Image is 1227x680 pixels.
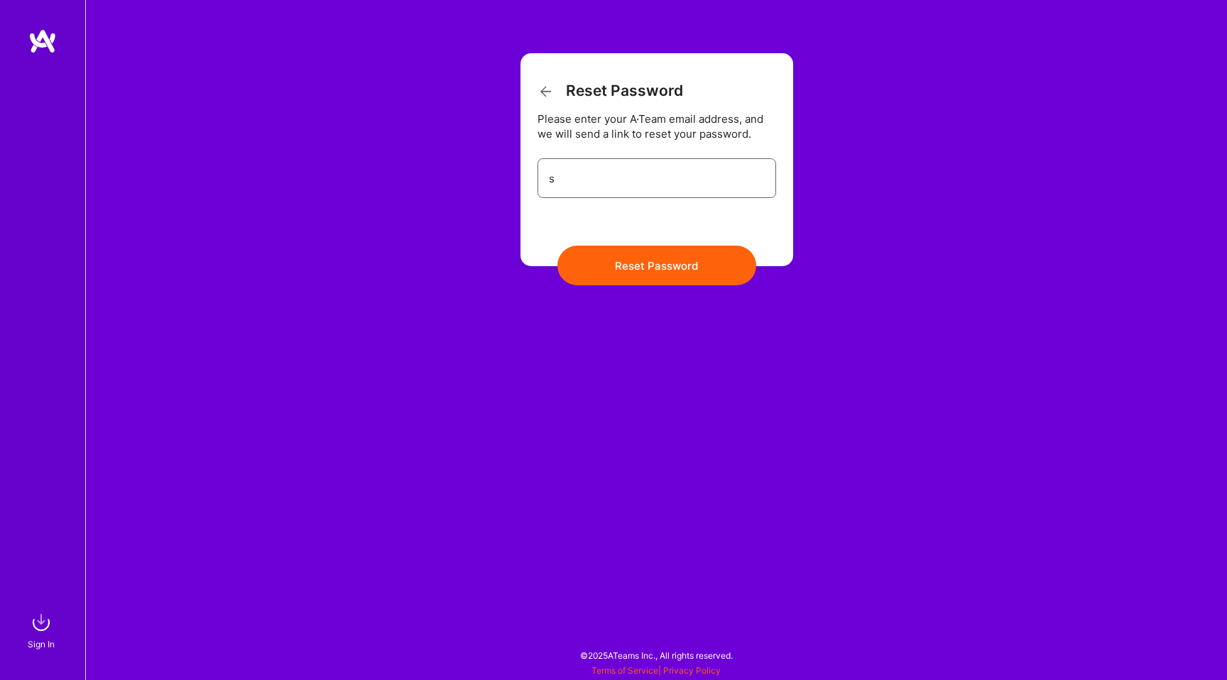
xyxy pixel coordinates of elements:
[591,665,658,676] a: Terms of Service
[27,608,55,637] img: sign in
[549,160,765,197] input: Email...
[85,637,1227,673] div: © 2025 ATeams Inc., All rights reserved.
[538,111,776,141] div: Please enter your A·Team email address, and we will send a link to reset your password.
[28,637,55,652] div: Sign In
[30,608,55,652] a: sign inSign In
[591,665,721,676] span: |
[28,28,57,54] img: logo
[663,665,721,676] a: Privacy Policy
[557,246,756,285] button: Reset Password
[538,82,683,100] h3: Reset Password
[538,83,555,100] i: icon ArrowBack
